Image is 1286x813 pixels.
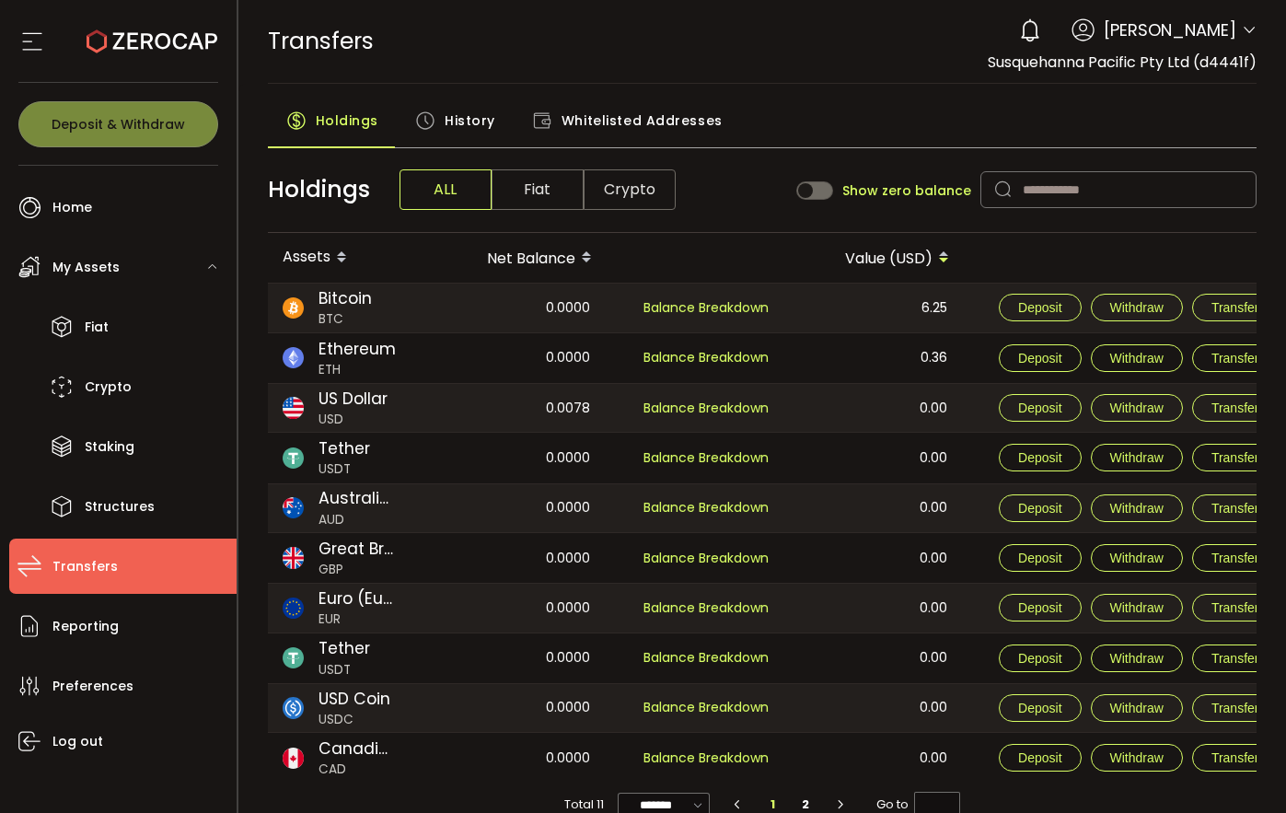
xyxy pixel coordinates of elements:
[283,397,304,418] img: usd_portfolio.svg
[1018,501,1061,516] span: Deposit
[785,484,962,532] div: 0.00
[319,737,396,761] span: Canadian dollar
[1211,351,1259,366] span: Transfer
[643,348,769,366] span: Balance Breakdown
[1211,401,1259,415] span: Transfer
[785,242,964,273] div: Value (USD)
[319,511,396,529] span: AUD
[562,102,723,139] span: Whitelisted Addresses
[1211,600,1259,615] span: Transfer
[1192,344,1279,372] button: Transfer
[1211,551,1259,565] span: Transfer
[785,284,962,331] div: 6.25
[52,673,133,700] span: Preferences
[1091,394,1183,422] button: Withdraw
[85,434,134,460] span: Staking
[428,333,605,383] div: 0.0000
[319,636,370,660] span: Tether
[283,347,304,368] img: eth_portfolio.svg
[428,733,605,783] div: 0.0000
[283,547,304,568] img: gbp_portfolio.svg
[999,344,1081,372] button: Deposit
[283,598,304,619] img: eur_portfolio.svg
[268,25,374,57] span: Transfers
[1018,450,1061,465] span: Deposit
[428,684,605,732] div: 0.0000
[283,647,304,668] img: usdt_portfolio.svg
[1110,300,1164,315] span: Withdraw
[319,587,396,610] span: Euro (European Monetary Unit)
[1091,344,1183,372] button: Withdraw
[1192,394,1279,422] button: Transfer
[1110,501,1164,516] span: Withdraw
[1091,494,1183,522] button: Withdraw
[319,761,396,779] span: CAD
[1018,351,1061,366] span: Deposit
[319,337,396,361] span: Ethereum
[643,548,769,569] span: Balance Breakdown
[1110,450,1164,465] span: Withdraw
[1018,750,1061,765] span: Deposit
[1211,450,1259,465] span: Transfer
[18,101,218,147] button: Deposit & Withdraw
[1091,294,1183,321] button: Withdraw
[1211,501,1259,516] span: Transfer
[1192,294,1279,321] button: Transfer
[319,436,370,460] span: Tether
[428,433,605,482] div: 0.0000
[643,399,769,417] span: Balance Breakdown
[1104,17,1236,42] span: [PERSON_NAME]
[999,394,1081,422] button: Deposit
[268,242,428,273] div: Assets
[319,286,372,310] span: Bitcoin
[428,533,605,583] div: 0.0000
[785,584,962,632] div: 0.00
[428,242,607,273] div: Net Balance
[643,697,769,718] span: Balance Breakdown
[643,748,769,769] span: Balance Breakdown
[1018,551,1061,565] span: Deposit
[1091,444,1183,471] button: Withdraw
[1192,594,1279,621] button: Transfer
[1192,494,1279,522] button: Transfer
[785,433,962,482] div: 0.00
[428,284,605,331] div: 0.0000
[999,744,1081,772] button: Deposit
[999,444,1081,471] button: Deposit
[1018,701,1061,715] span: Deposit
[283,497,304,518] img: aud_portfolio.svg
[785,533,962,583] div: 0.00
[319,687,390,711] span: USD Coin
[785,384,962,432] div: 0.00
[1110,600,1164,615] span: Withdraw
[445,102,495,139] span: History
[1091,544,1183,572] button: Withdraw
[785,733,962,783] div: 0.00
[643,647,769,668] span: Balance Breakdown
[52,254,120,281] span: My Assets
[319,561,396,579] span: GBP
[85,374,132,401] span: Crypto
[319,537,396,561] span: Great Britain Pound
[785,633,962,683] div: 0.00
[85,314,109,341] span: Fiat
[643,497,769,518] span: Balance Breakdown
[428,584,605,632] div: 0.0000
[1192,544,1279,572] button: Transfer
[319,711,390,729] span: USDC
[492,169,584,210] span: Fiat
[1072,614,1286,813] iframe: Chat Widget
[319,460,370,479] span: USDT
[999,594,1081,621] button: Deposit
[999,494,1081,522] button: Deposit
[52,728,103,755] span: Log out
[1110,351,1164,366] span: Withdraw
[999,294,1081,321] button: Deposit
[1018,651,1061,666] span: Deposit
[283,748,304,769] img: cad_portfolio.svg
[319,310,372,329] span: BTC
[400,169,492,210] span: ALL
[988,52,1257,73] span: Susquehanna Pacific Pty Ltd (d4441f)
[584,169,676,210] span: Crypto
